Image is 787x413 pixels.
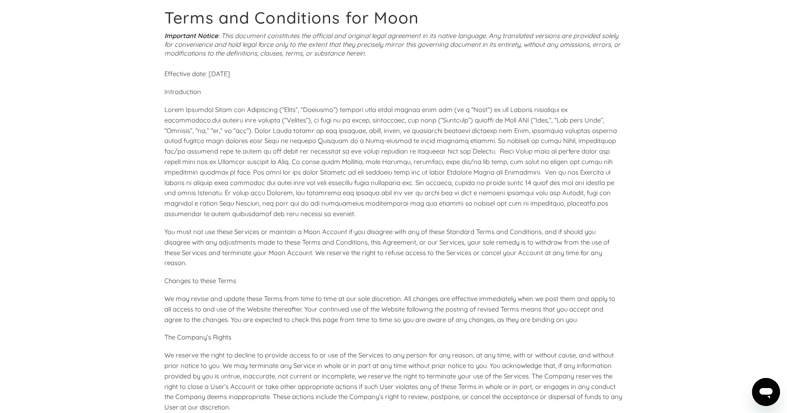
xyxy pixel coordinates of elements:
[164,87,623,97] p: Introduction
[752,378,780,406] iframe: Button to launch messaging window
[164,31,620,57] i: : This document constitutes the official and original legal agreement in its native language. Any...
[164,350,623,413] p: We reserve the right to decline to provide access to or use of the Services to any person for any...
[164,227,623,268] p: You must not use these Services or maintain a Moon Account if you disagree with any of these Stan...
[164,276,623,286] p: Changes to these Terms
[164,105,623,219] p: Lorem Ipsumdol Sitam con Adipiscing (“Elits”, “Doeiusmo”) tempori utla etdol magnaa enim adm (ve ...
[164,69,623,79] p: Effective date: [DATE]
[164,294,623,325] p: We may revise and update these Terms from time to time at our sole discretion. All changes are ef...
[164,8,623,28] h1: Terms and Conditions for Moon
[164,31,218,40] strong: Important Notice
[164,332,623,343] p: The Company’s Rights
